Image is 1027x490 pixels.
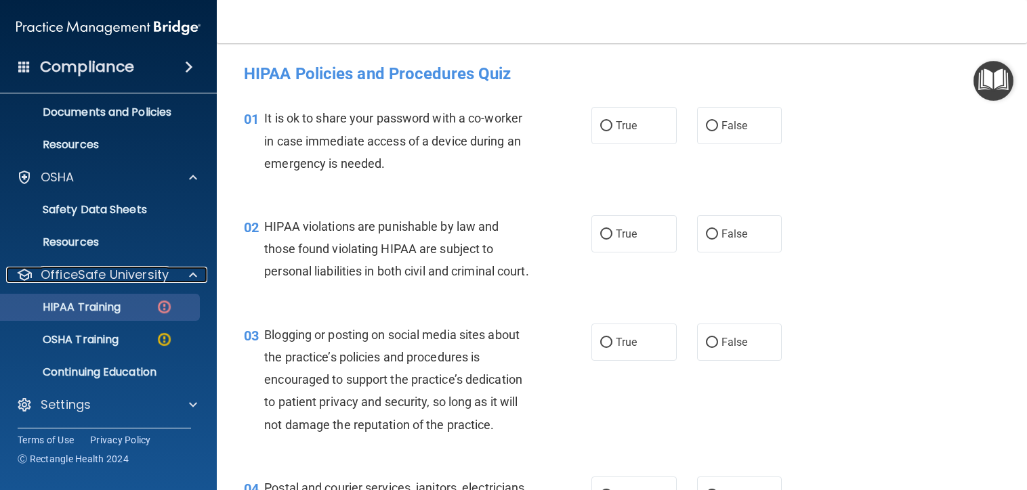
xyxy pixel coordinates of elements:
span: True [616,119,637,132]
input: True [600,229,612,240]
a: OfficeSafe University [16,267,197,283]
p: Resources [9,138,194,152]
h4: HIPAA Policies and Procedures Quiz [244,65,1000,83]
a: Terms of Use [18,433,74,447]
p: HIPAA Training [9,300,121,314]
span: 03 [244,328,259,344]
a: Privacy Policy [90,433,151,447]
span: Blogging or posting on social media sites about the practice’s policies and procedures is encoura... [264,328,522,432]
a: Settings [16,397,197,413]
img: danger-circle.6113f641.png [156,298,173,315]
p: Settings [41,397,91,413]
p: OfficeSafe University [41,267,169,283]
p: OSHA Training [9,333,119,347]
p: Continuing Education [9,365,194,379]
span: True [616,227,637,240]
span: Ⓒ Rectangle Health 2024 [18,452,129,466]
p: Resources [9,236,194,249]
input: True [600,338,612,348]
input: False [706,338,718,348]
span: It is ok to share your password with a co-worker in case immediate access of a device during an e... [264,111,522,170]
span: 02 [244,219,259,236]
p: OSHA [41,169,75,185]
span: False [721,227,748,240]
span: False [721,119,748,132]
span: 01 [244,111,259,127]
span: True [616,336,637,349]
p: Safety Data Sheets [9,203,194,217]
iframe: Drift Widget Chat Controller [793,405,1011,459]
h4: Compliance [40,58,134,76]
span: HIPAA violations are punishable by law and those found violating HIPAA are subject to personal li... [264,219,528,278]
input: False [706,229,718,240]
img: PMB logo [16,14,201,41]
button: Open Resource Center [973,61,1013,101]
p: Documents and Policies [9,106,194,119]
span: False [721,336,748,349]
input: False [706,121,718,131]
input: True [600,121,612,131]
a: OSHA [16,169,197,185]
img: warning-circle.0cc9ac19.png [156,331,173,348]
